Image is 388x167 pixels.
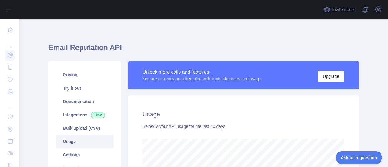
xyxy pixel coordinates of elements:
a: Documentation [56,95,113,108]
div: You are currently on a free plan with limited features and usage [142,76,261,82]
a: Settings [56,148,113,162]
button: Upgrade [318,71,344,82]
a: Integrations New [56,108,113,122]
span: Invite users [332,6,355,13]
iframe: Toggle Customer Support [336,151,382,164]
a: Pricing [56,68,113,82]
h2: Usage [142,110,344,119]
a: Try it out [56,82,113,95]
a: Usage [56,135,113,148]
div: Below is your API usage for the last 30 days [142,123,344,129]
button: Invite users [322,5,356,15]
a: Bulk upload (CSV) [56,122,113,135]
div: ... [5,36,15,48]
span: New [91,112,105,118]
div: Unlock more calls and features [142,68,261,76]
div: ... [5,98,15,110]
h1: Email Reputation API [48,43,359,57]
